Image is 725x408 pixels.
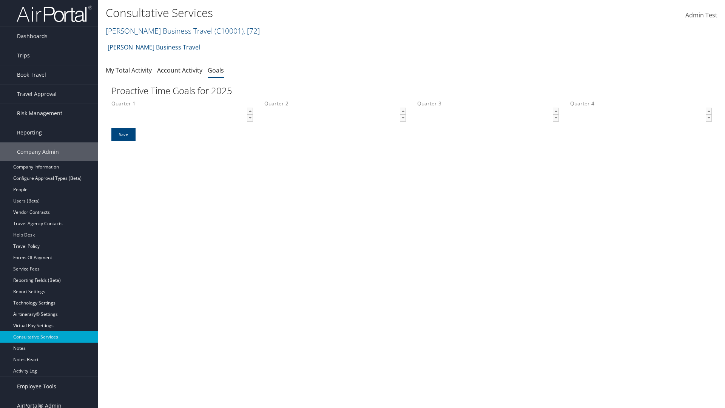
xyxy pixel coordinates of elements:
a: Goals [208,66,224,74]
input: Save [111,128,136,141]
a: ▲ [247,108,253,115]
a: Account Activity [157,66,202,74]
span: ( C10001 ) [214,26,244,36]
span: Trips [17,46,30,65]
span: ▼ [706,115,712,121]
h1: Consultative Services [106,5,514,21]
label: Quarter 1 [111,100,253,127]
span: ▲ [553,108,559,114]
label: Quarter 4 [570,100,712,127]
span: Risk Management [17,104,62,123]
label: Quarter 2 [264,100,406,127]
span: ▲ [400,108,406,114]
span: Dashboards [17,27,48,46]
a: ▼ [247,114,253,122]
span: Travel Approval [17,85,57,104]
span: Reporting [17,123,42,142]
span: Employee Tools [17,377,56,396]
span: Admin Test [685,11,717,19]
h2: Proactive Time Goals for 2025 [111,84,712,97]
span: ▲ [706,108,712,114]
a: ▼ [553,114,559,122]
span: ▼ [553,115,559,121]
span: ▼ [247,115,253,121]
span: Book Travel [17,65,46,84]
a: [PERSON_NAME] Business Travel [108,40,200,55]
a: My Total Activity [106,66,152,74]
span: , [ 72 ] [244,26,260,36]
a: ▲ [706,108,712,115]
a: ▲ [400,108,406,115]
span: ▲ [247,108,253,114]
a: ▲ [553,108,559,115]
a: ▼ [400,114,406,122]
a: [PERSON_NAME] Business Travel [106,26,260,36]
label: Quarter 3 [417,100,559,127]
a: Admin Test [685,4,717,27]
span: Company Admin [17,142,59,161]
a: ▼ [706,114,712,122]
span: ▼ [400,115,406,121]
img: airportal-logo.png [17,5,92,23]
